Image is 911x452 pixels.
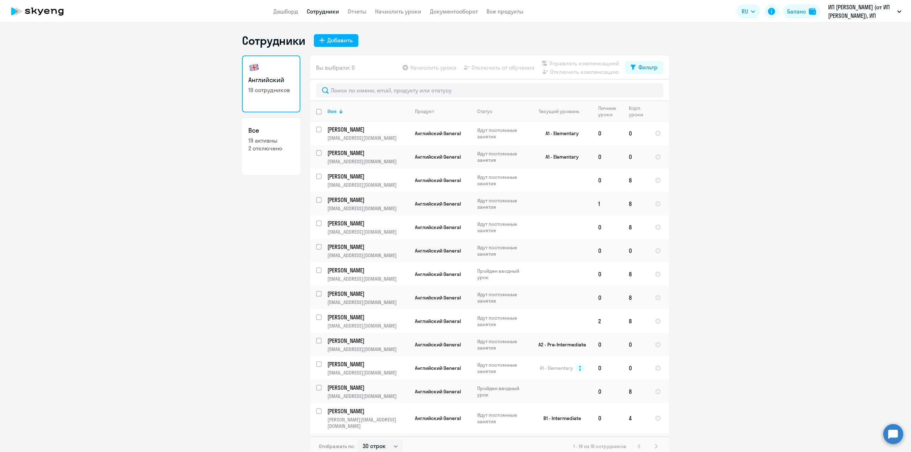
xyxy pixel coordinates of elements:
p: [EMAIL_ADDRESS][DOMAIN_NAME] [327,369,409,376]
td: 0 [593,403,623,433]
td: 0 [593,380,623,403]
p: [EMAIL_ADDRESS][DOMAIN_NAME] [327,346,409,352]
p: [PERSON_NAME] [327,313,408,321]
span: Английский General [415,294,461,301]
td: 8 [623,309,649,333]
p: ИП [PERSON_NAME] (от ИП [PERSON_NAME]), ИП [PERSON_NAME] [828,3,894,20]
span: Английский General [415,318,461,324]
p: Идут постоянные занятия [477,197,526,210]
button: ИП [PERSON_NAME] (от ИП [PERSON_NAME]), ИП [PERSON_NAME] [825,3,905,20]
p: Идут постоянные занятия [477,362,526,374]
a: [PERSON_NAME] [327,126,409,133]
a: Сотрудники [307,8,339,15]
p: [PERSON_NAME] [327,149,408,157]
a: Отчеты [348,8,367,15]
p: Идут постоянные занятия [477,127,526,140]
p: 19 активны [248,137,294,144]
td: 0 [593,356,623,380]
p: [PERSON_NAME] [327,196,408,204]
p: [EMAIL_ADDRESS][DOMAIN_NAME] [327,393,409,399]
button: RU [737,4,760,18]
td: 0 [593,122,623,145]
a: [PERSON_NAME] [327,337,409,345]
td: 0 [593,239,623,262]
h3: Все [248,126,294,135]
td: 0 [593,145,623,169]
a: Начислить уроки [375,8,421,15]
td: 8 [623,286,649,309]
div: Личные уроки [598,105,616,118]
p: Пройден вводный урок [477,268,526,281]
td: 1 [593,192,623,216]
td: A2 - Pre-Intermediate [526,333,593,356]
p: [PERSON_NAME] [327,219,408,227]
div: Продукт [415,108,434,115]
span: Английский General [415,154,461,160]
div: Баланс [787,7,806,16]
a: [PERSON_NAME] [327,149,409,157]
p: [EMAIL_ADDRESS][DOMAIN_NAME] [327,205,409,212]
p: [PERSON_NAME][EMAIL_ADDRESS][DOMAIN_NAME] [327,416,409,429]
div: Корп. уроки [629,105,643,118]
span: Английский General [415,271,461,277]
p: [PERSON_NAME] [327,266,408,274]
p: [EMAIL_ADDRESS][DOMAIN_NAME] [327,252,409,259]
div: Добавить [327,36,353,44]
td: 0 [593,286,623,309]
td: B1 - Intermediate [526,403,593,433]
p: 2 отключено [248,144,294,152]
p: [EMAIL_ADDRESS][DOMAIN_NAME] [327,299,409,305]
p: [PERSON_NAME] [327,384,408,392]
div: Имя [327,108,337,115]
p: Идут постоянные занятия [477,412,526,425]
a: Все19 активны2 отключено [242,118,300,175]
a: [PERSON_NAME] [327,266,409,274]
p: [PERSON_NAME] [327,407,408,415]
td: 0 [593,216,623,239]
input: Поиск по имени, email, продукту или статусу [316,83,663,97]
a: [PERSON_NAME] [327,313,409,321]
div: Текущий уровень [532,108,592,115]
td: 8 [623,262,649,286]
p: Идут постоянные занятия [477,338,526,351]
td: 8 [623,169,649,192]
p: [EMAIL_ADDRESS][DOMAIN_NAME] [327,158,409,165]
h3: Английский [248,75,294,85]
span: Английский General [415,365,461,371]
button: Фильтр [625,61,663,74]
a: [PERSON_NAME] [327,243,409,251]
a: [PERSON_NAME] [327,290,409,298]
p: [PERSON_NAME] [327,126,408,133]
span: Английский General [415,224,461,230]
p: Идут постоянные занятия [477,221,526,234]
div: Корп. уроки [629,105,649,118]
a: Дашборд [273,8,298,15]
div: Фильтр [638,63,658,71]
a: [PERSON_NAME] [327,172,409,180]
td: 0 [623,239,649,262]
td: 0 [623,145,649,169]
a: [PERSON_NAME] [327,407,409,415]
td: 0 [623,122,649,145]
p: [EMAIL_ADDRESS][DOMAIN_NAME] [327,323,409,329]
td: 8 [623,216,649,239]
p: [EMAIL_ADDRESS][DOMAIN_NAME] [327,135,409,141]
button: Балансbalance [783,4,820,18]
a: Английский19 сотрудников [242,55,300,112]
span: Вы выбрали: 0 [316,63,355,72]
p: Идут постоянные занятия [477,315,526,328]
div: Статус [477,108,493,115]
span: A1 - Elementary [540,365,573,371]
h1: Сотрудники [242,33,305,48]
p: [EMAIL_ADDRESS][DOMAIN_NAME] [327,229,409,235]
span: Английский General [415,201,461,207]
td: 0 [593,262,623,286]
p: Идут постоянные занятия [477,150,526,163]
p: 19 сотрудников [248,86,294,94]
span: Английский General [415,415,461,421]
p: Пройден вводный урок [477,385,526,398]
span: Отображать по: [319,443,355,450]
div: Статус [477,108,526,115]
td: 8 [623,380,649,403]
